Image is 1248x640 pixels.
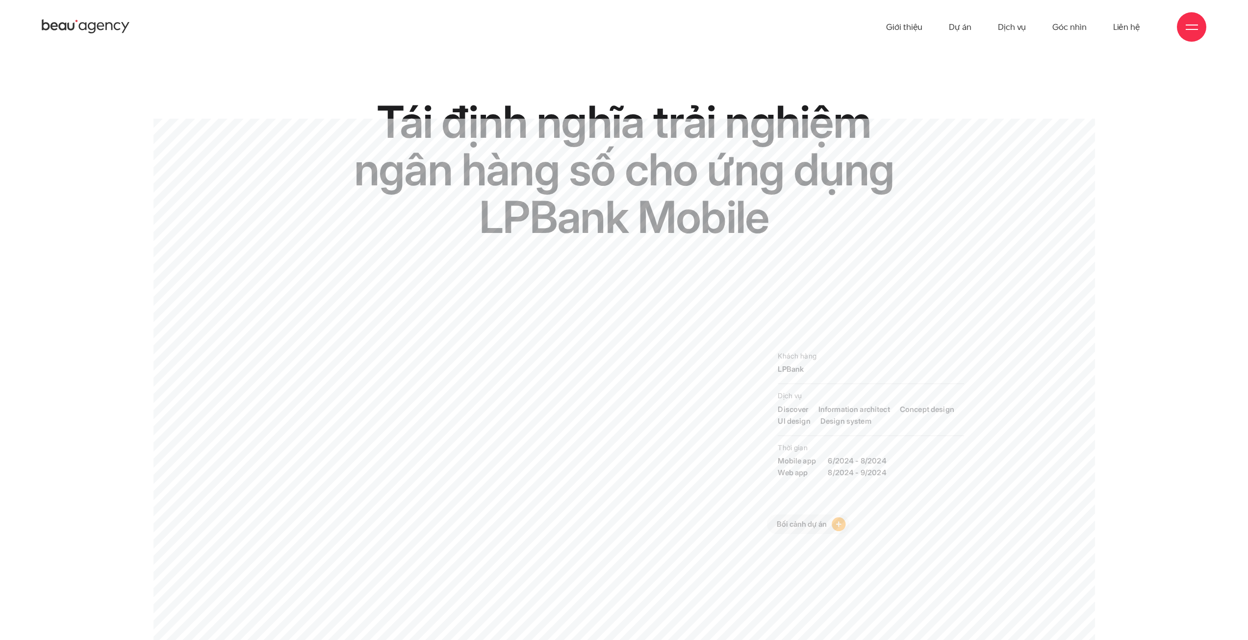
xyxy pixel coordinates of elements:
a: Discover [778,404,808,415]
strong: 6/2024 - 8/2024 [778,455,964,467]
a: Bối cảnh dự án [767,514,849,534]
p: LPBank [778,363,964,375]
span: Thời gian [778,442,964,454]
a: UI design [778,415,810,427]
span: Khách hàng [778,351,964,362]
a: Design system [820,415,871,427]
a: Concept design [900,404,954,415]
span: Dịch vụ [778,390,964,402]
h1: Tái định nghĩa trải nghiệm ngân hàng số cho ứng dụng LPBank Mobile [353,98,895,241]
span: Web app [778,467,818,479]
a: Information architect [818,404,890,415]
strong: 8/2024 - 9/2024 [778,467,964,479]
span: Mobile app [778,455,818,467]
